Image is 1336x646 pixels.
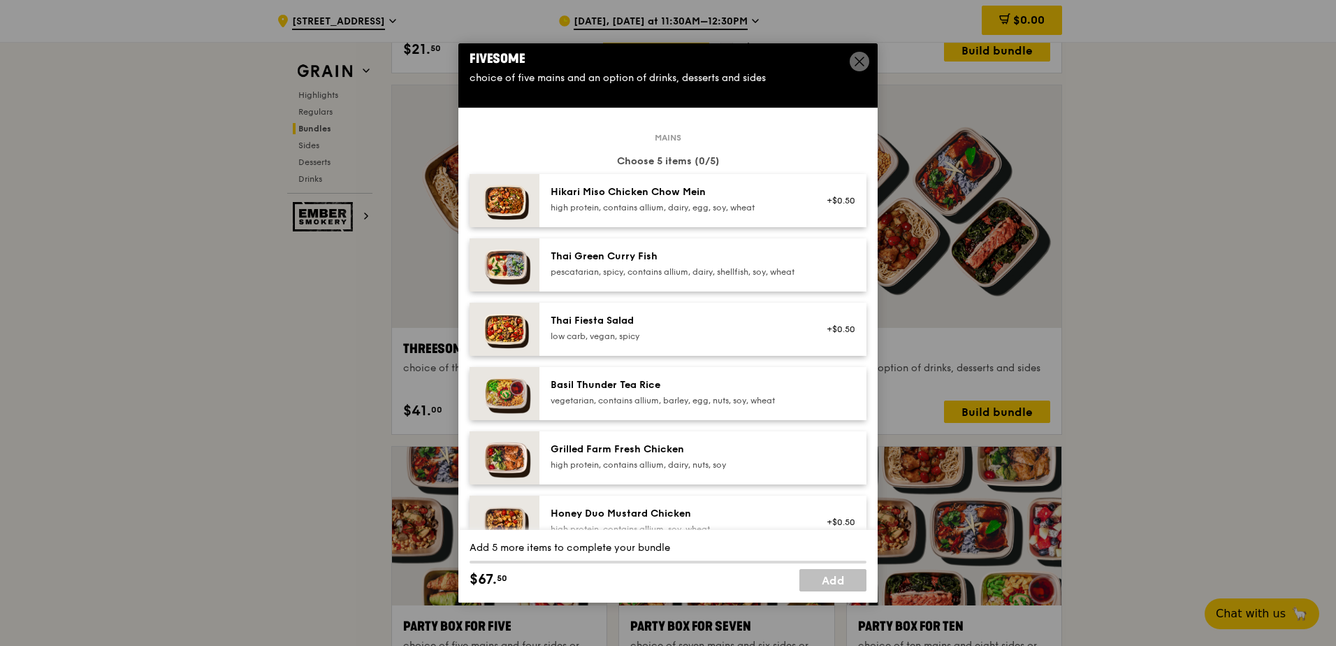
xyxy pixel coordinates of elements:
div: Choose 5 items (0/5) [470,155,866,168]
img: daily_normal_HORZ-Grilled-Farm-Fresh-Chicken.jpg [470,431,539,484]
div: Basil Thunder Tea Rice [551,378,801,392]
div: high protein, contains allium, dairy, egg, soy, wheat [551,202,801,213]
div: high protein, contains allium, dairy, nuts, soy [551,459,801,471]
img: daily_normal_HORZ-Basil-Thunder-Tea-Rice.jpg [470,367,539,420]
span: $67. [470,569,497,590]
span: 50 [497,573,507,584]
img: daily_normal_HORZ-Thai-Green-Curry-Fish.jpg [470,238,539,292]
div: +$0.50 [818,195,855,206]
div: pescatarian, spicy, contains allium, dairy, shellfish, soy, wheat [551,266,801,278]
div: +$0.50 [818,324,855,335]
div: Thai Green Curry Fish [551,250,801,264]
img: daily_normal_Honey_Duo_Mustard_Chicken__Horizontal_.jpg [470,496,539,549]
div: high protein, contains allium, soy, wheat [551,524,801,535]
div: vegetarian, contains allium, barley, egg, nuts, soy, wheat [551,395,801,406]
div: Fivesome [470,49,866,69]
img: daily_normal_Thai_Fiesta_Salad__Horizontal_.jpg [470,303,539,356]
div: +$0.50 [818,517,855,528]
div: Add 5 more items to complete your bundle [470,541,866,555]
div: choice of five mains and an option of drinks, desserts and sides [470,71,866,85]
div: Hikari Miso Chicken Chow Mein [551,185,801,199]
div: low carb, vegan, spicy [551,331,801,342]
img: daily_normal_Hikari_Miso_Chicken_Chow_Mein__Horizontal_.jpg [470,174,539,227]
span: Mains [649,132,687,143]
div: Honey Duo Mustard Chicken [551,507,801,521]
div: Thai Fiesta Salad [551,314,801,328]
a: Add [799,569,866,591]
div: Grilled Farm Fresh Chicken [551,443,801,457]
